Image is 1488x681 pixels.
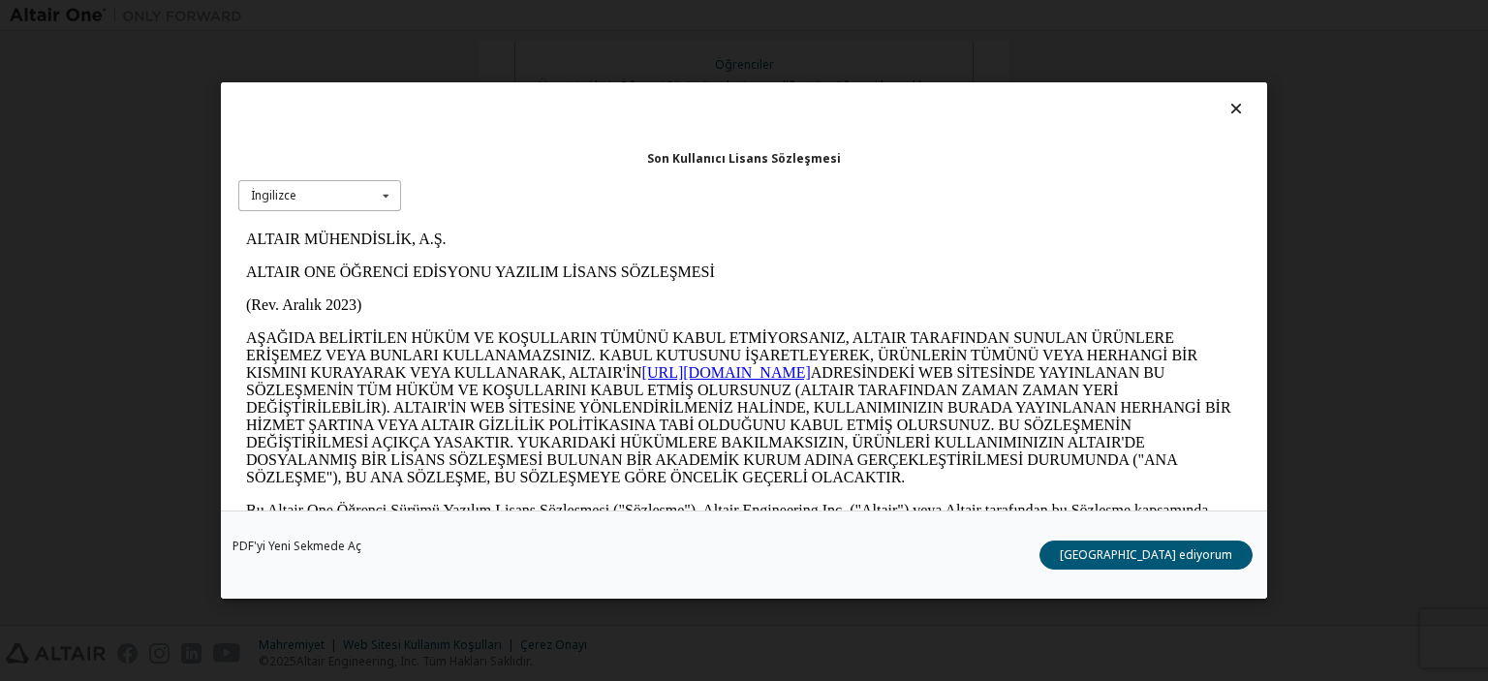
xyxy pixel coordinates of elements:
font: (Rev. Aralık 2023) [8,74,123,90]
font: Son Kullanıcı Lisans Sözleşmesi [647,150,841,167]
font: [GEOGRAPHIC_DATA] ediyorum [1060,546,1232,563]
font: AŞAĞIDA BELİRTİLEN HÜKÜM VE KOŞULLARIN TÜMÜNÜ KABUL ETMİYORSANIZ, ALTAIR TARAFINDAN SUNULAN ÜRÜNL... [8,107,959,158]
font: Bu Altair One Öğrenci Sürümü Yazılım Lisans Sözleşmesi ("Sözleşme"), Altair Engineering Inc. ("Al... [8,279,981,365]
font: PDF'yi Yeni Sekmede Aç [232,538,361,554]
font: ALTAIR MÜHENDİSLİK, A.Ş. [8,8,208,24]
button: [GEOGRAPHIC_DATA] ediyorum [1039,541,1253,570]
a: PDF'yi Yeni Sekmede Aç [232,541,361,552]
a: [URL][DOMAIN_NAME] [404,141,573,158]
font: ALTAIR ONE ÖĞRENCİ EDİSYONU YAZILIM LİSANS SÖZLEŞMESİ [8,41,477,57]
font: İngilizce [251,187,296,203]
font: ADRESİNDEKİ WEB SİTESİNDE YAYINLANAN BU SÖZLEŞMENİN TÜM HÜKÜM VE KOŞULLARINI KABUL ETMİŞ OLURSUNU... [8,141,993,263]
